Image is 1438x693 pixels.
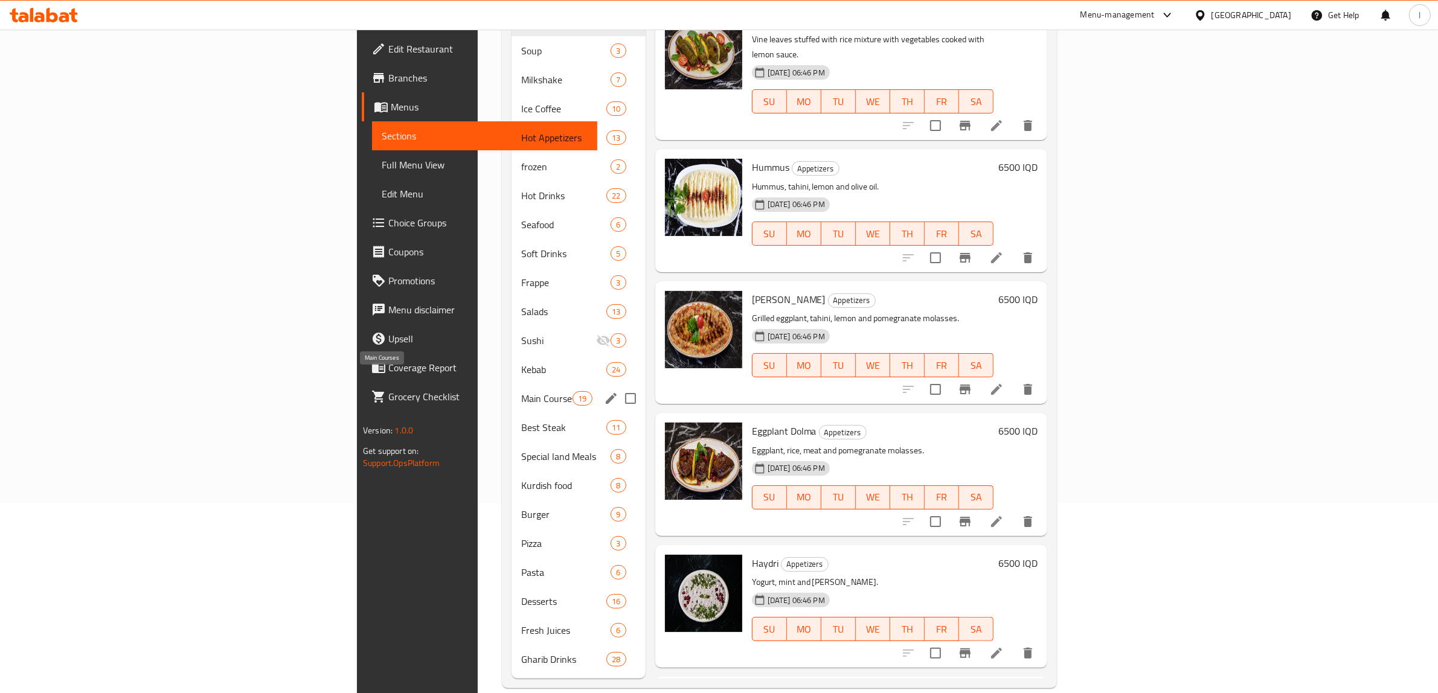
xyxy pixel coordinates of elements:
span: 8 [611,451,625,462]
div: items [611,507,626,522]
h6: 6500 IQD [998,555,1038,572]
div: items [606,652,626,666]
div: frozen2 [512,152,646,181]
span: 13 [607,132,625,144]
span: 3 [611,277,625,289]
span: 13 [607,306,625,318]
button: SA [959,89,993,113]
button: Branch-specific-item [951,507,980,536]
span: 2 [611,161,625,173]
span: Frappe [521,275,611,290]
span: FR [929,488,954,506]
button: Branch-specific-item [951,243,980,272]
button: SA [959,353,993,377]
button: TU [821,89,856,113]
a: Full Menu View [372,150,597,179]
button: SA [959,485,993,509]
nav: Menu sections [512,2,646,679]
div: items [611,72,626,87]
a: Promotions [362,266,597,295]
button: delete [1013,507,1042,536]
span: FR [929,357,954,374]
button: SU [752,617,787,641]
span: WE [861,488,885,506]
div: Ice Coffee10 [512,94,646,123]
span: Gharib Drinks [521,652,606,666]
span: 5 [611,248,625,260]
span: Select to update [923,377,948,402]
button: WE [856,222,890,246]
button: WE [856,617,890,641]
span: TH [895,225,920,243]
span: 24 [607,364,625,375]
div: items [611,449,626,464]
div: Soup [521,43,611,58]
span: Best Steak [521,420,606,435]
span: Burger [521,507,611,522]
button: SU [752,353,787,377]
span: FR [929,621,954,638]
svg: Inactive section [596,333,611,348]
span: TU [826,93,851,110]
a: Menu disclaimer [362,295,597,324]
button: SU [752,89,787,113]
span: Select to update [923,113,948,138]
div: Sushi3 [512,326,646,355]
span: WE [861,621,885,638]
button: MO [787,222,821,246]
span: WE [861,357,885,374]
span: Hot Drinks [521,188,606,203]
div: items [606,420,626,435]
span: Sections [382,129,588,143]
span: TU [826,357,851,374]
span: Appetizers [792,162,839,176]
span: Upsell [388,331,588,346]
span: 3 [611,45,625,57]
span: Kebab [521,362,606,377]
div: Hot Appetizers13 [512,123,646,152]
span: TU [826,488,851,506]
div: Appetizers [819,425,867,439]
button: MO [787,89,821,113]
div: Hot Drinks22 [512,181,646,210]
div: items [606,304,626,319]
span: Desserts [521,594,606,608]
p: Hummus, tahini, lemon and olive oil. [752,179,993,194]
span: TH [895,93,920,110]
button: TU [821,485,856,509]
span: Eggplant Dolma [752,422,817,440]
span: 22 [607,190,625,202]
div: Seafood6 [512,210,646,239]
span: Special land Meals [521,449,611,464]
div: items [611,43,626,58]
a: Coverage Report [362,353,597,382]
button: delete [1013,243,1042,272]
a: Edit menu item [989,646,1004,660]
span: Appetizers [782,557,828,571]
div: items [606,188,626,203]
button: edit [602,389,620,407]
div: items [611,565,626,580]
button: FR [925,89,959,113]
span: [PERSON_NAME] [752,290,826,308]
div: Appetizers [792,161,839,176]
span: Fresh Juices [521,623,611,637]
div: Pizza [521,536,611,551]
button: SU [752,222,787,246]
span: MO [792,357,817,374]
span: 1.0.0 [394,423,413,438]
button: MO [787,485,821,509]
p: Grilled eggplant, tahini, lemon and pomegranate molasses. [752,311,993,326]
span: [DATE] 06:46 PM [763,67,830,78]
button: WE [856,89,890,113]
span: Kurdish food [521,478,611,493]
span: SU [757,621,782,638]
span: Choice Groups [388,216,588,230]
p: Vine leaves stuffed with rice mixture with vegetables cooked with lemon sauce. [752,32,993,62]
span: TU [826,621,851,638]
h6: 6500 IQD [998,291,1038,308]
